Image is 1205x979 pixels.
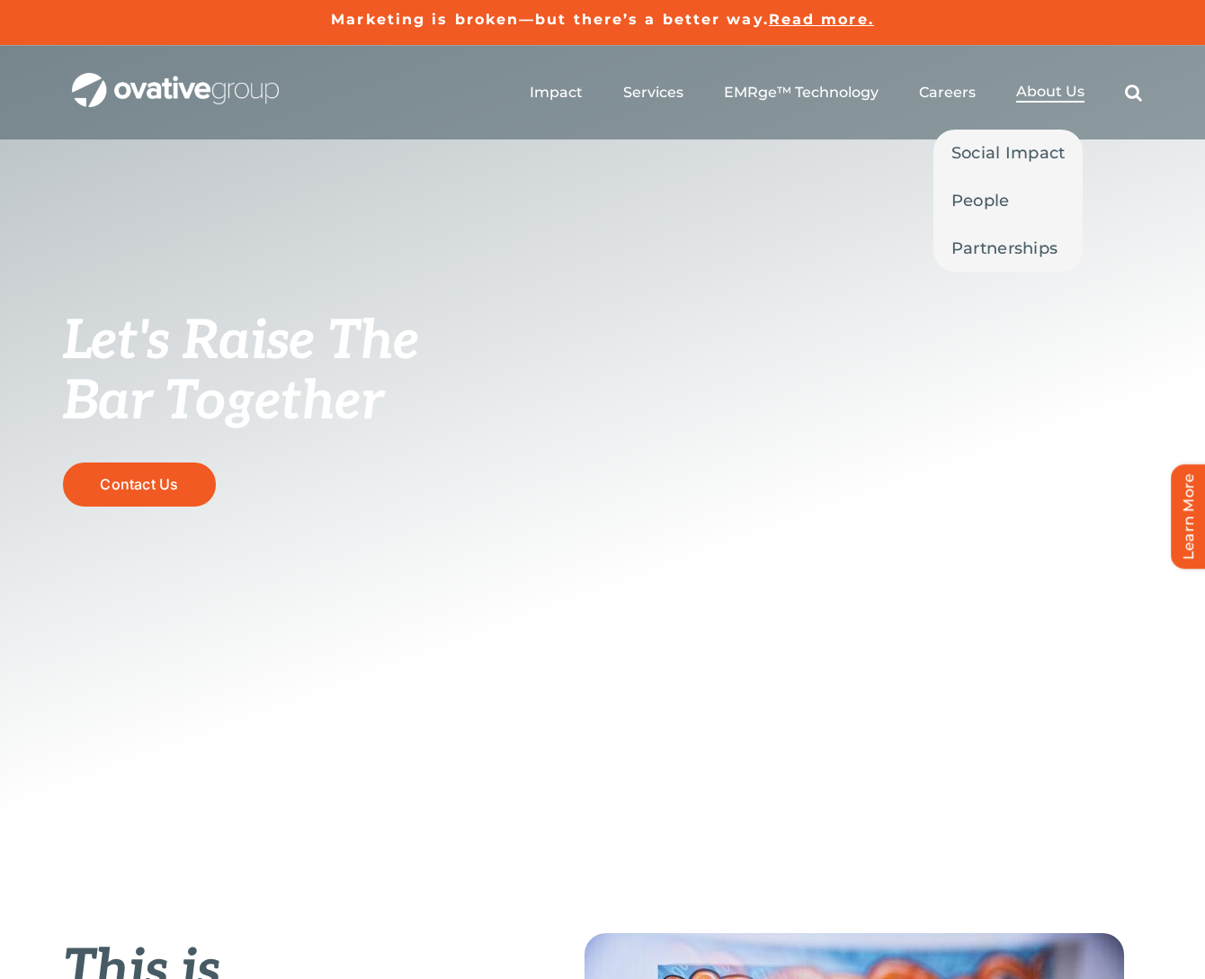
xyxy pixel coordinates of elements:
[1016,83,1084,103] a: About Us
[63,463,216,507] a: Contact Us
[769,11,874,28] a: Read more.
[72,71,279,88] a: OG_Full_horizontal_WHT
[623,84,683,102] a: Services
[63,370,383,435] span: Bar Together
[933,177,1084,224] a: People
[530,64,1142,121] nav: Menu
[724,84,879,102] a: EMRge™ Technology
[919,84,976,102] a: Careers
[331,11,769,28] a: Marketing is broken—but there’s a better way.
[100,476,178,493] span: Contact Us
[951,188,1010,213] span: People
[933,225,1084,272] a: Partnerships
[530,84,583,102] a: Impact
[63,310,420,374] span: Let's Raise The
[1016,83,1084,101] span: About Us
[1125,84,1142,102] a: Search
[933,130,1084,176] a: Social Impact
[951,236,1058,261] span: Partnerships
[951,140,1066,166] span: Social Impact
